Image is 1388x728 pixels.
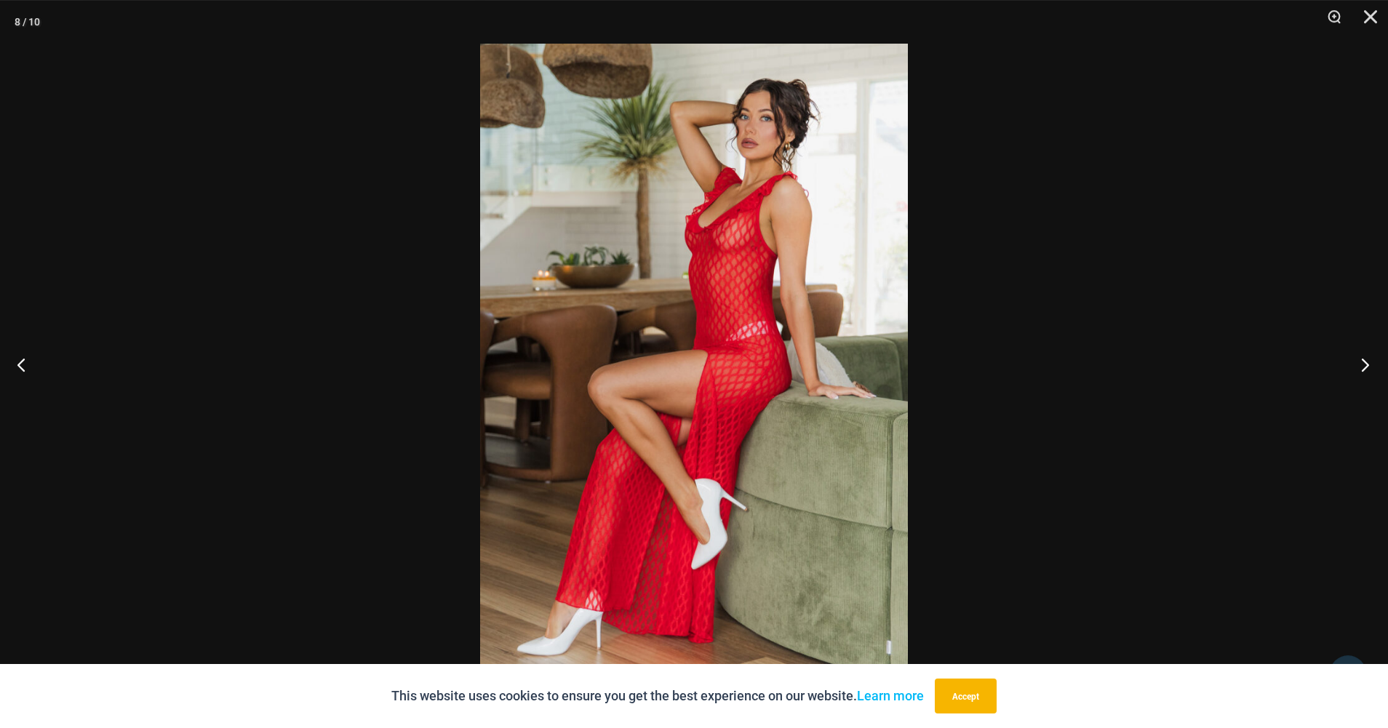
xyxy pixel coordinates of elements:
img: Sometimes Red 587 Dress 08 [480,44,908,684]
div: 8 / 10 [15,11,40,33]
button: Accept [935,679,997,713]
a: Learn more [857,688,924,703]
p: This website uses cookies to ensure you get the best experience on our website. [391,685,924,707]
button: Next [1333,328,1388,401]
